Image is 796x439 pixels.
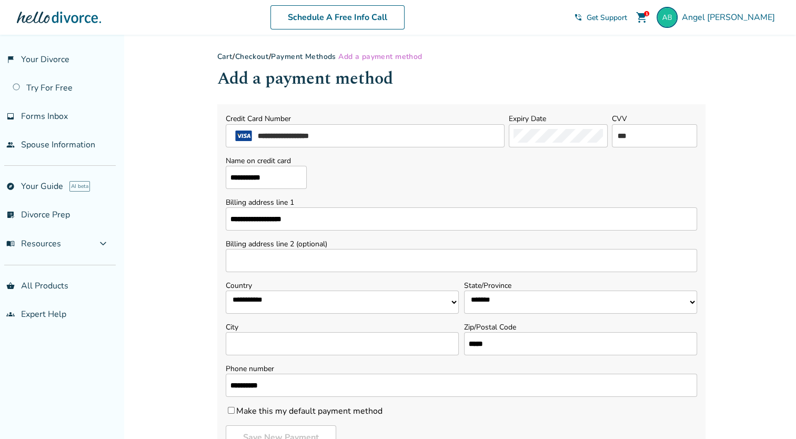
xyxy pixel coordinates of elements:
label: Billing address line 1 [226,197,697,207]
a: Schedule A Free Info Call [270,5,405,29]
a: Checkout [235,52,269,62]
span: groups [6,310,15,318]
label: Credit Card Number [226,114,291,124]
label: Make this my default payment method [226,405,382,417]
a: phone_in_talkGet Support [574,13,627,23]
span: people [6,141,15,149]
label: Zip/Postal Code [464,322,697,332]
span: menu_book [6,240,15,248]
span: expand_more [97,237,109,250]
span: explore [6,182,15,191]
span: phone_in_talk [574,13,582,22]
img: visa [230,131,257,141]
span: flag_2 [6,55,15,64]
label: Name on credit card [226,156,307,166]
label: Country [226,281,459,291]
span: shopping_basket [6,282,15,290]
span: Resources [6,238,61,250]
label: Billing address line 2 (optional) [226,239,697,249]
iframe: Chat Widget [743,388,796,439]
label: CVV [612,114,627,124]
span: inbox [6,112,15,121]
span: Add a payment method [338,52,422,62]
label: State/Province [464,281,697,291]
div: 1 [644,11,649,16]
img: aborja.arch@gmail.com [657,7,678,28]
a: Cart [217,52,233,62]
label: City [226,322,459,332]
span: Angel [PERSON_NAME] [682,12,779,23]
a: Payment Methods [271,52,336,62]
span: Get Support [587,13,627,23]
span: AI beta [69,181,90,192]
span: Forms Inbox [21,111,68,122]
span: list_alt_check [6,211,15,219]
span: shopping_cart [636,11,648,24]
div: / / [217,52,706,62]
h1: Add a payment method [217,66,706,92]
label: Phone number [226,364,697,374]
input: Make this my default payment method [228,407,235,414]
label: Expiry Date [509,114,546,124]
